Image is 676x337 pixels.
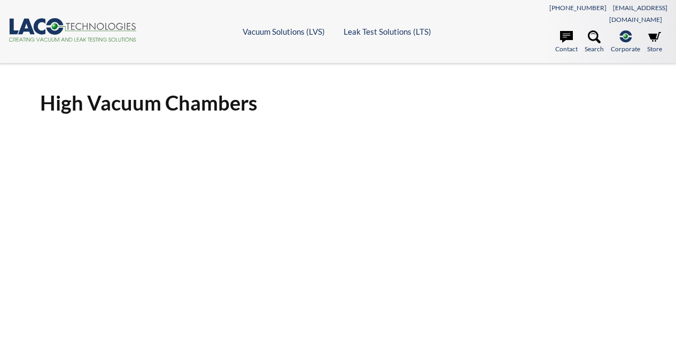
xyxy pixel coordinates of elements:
[611,44,640,54] span: Corporate
[344,27,431,36] a: Leak Test Solutions (LTS)
[40,90,636,116] h1: High Vacuum Chambers
[549,4,607,12] a: [PHONE_NUMBER]
[555,30,578,54] a: Contact
[609,4,667,23] a: [EMAIL_ADDRESS][DOMAIN_NAME]
[585,30,604,54] a: Search
[243,27,325,36] a: Vacuum Solutions (LVS)
[647,30,662,54] a: Store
